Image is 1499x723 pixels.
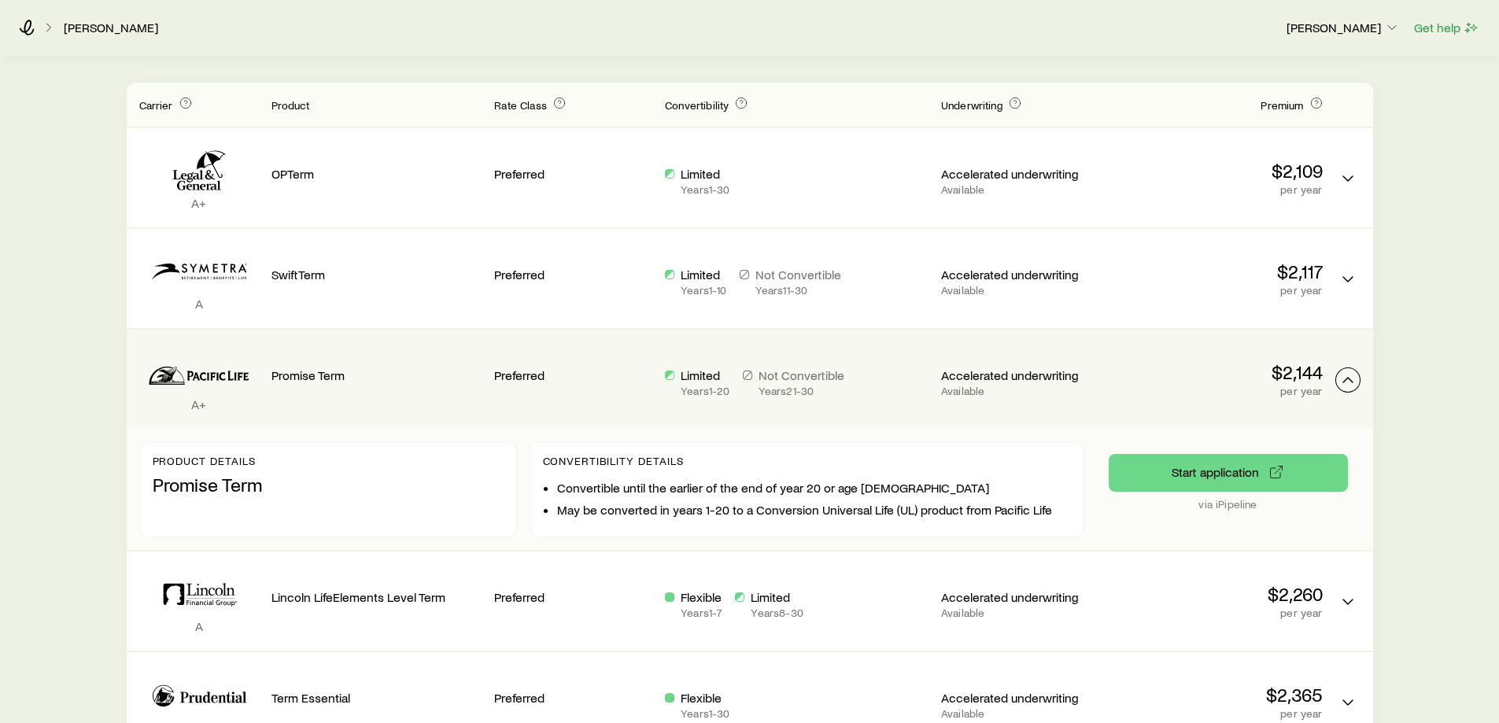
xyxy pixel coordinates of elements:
[681,367,729,383] p: Limited
[941,589,1099,605] p: Accelerated underwriting
[681,707,729,720] p: Years 1 - 30
[271,267,482,282] p: SwiftTerm
[941,284,1099,297] p: Available
[557,502,1070,518] li: May be converted in years 1-20 to a Conversion Universal Life (UL) product from Pacific Life
[1287,20,1400,35] p: [PERSON_NAME]
[941,166,1099,182] p: Accelerated underwriting
[1112,284,1323,297] p: per year
[1112,260,1323,282] p: $2,117
[941,707,1099,720] p: Available
[1112,684,1323,706] p: $2,365
[665,98,729,112] span: Convertibility
[271,589,482,605] p: Lincoln LifeElements Level Term
[271,98,310,112] span: Product
[494,267,652,282] p: Preferred
[681,267,726,282] p: Limited
[1112,160,1323,182] p: $2,109
[494,98,547,112] span: Rate Class
[543,455,1070,467] p: Convertibility Details
[139,618,259,634] p: A
[941,367,1099,383] p: Accelerated underwriting
[751,607,803,619] p: Years 8 - 30
[153,474,504,496] p: Promise Term
[681,607,722,619] p: Years 1 - 7
[941,98,1002,112] span: Underwriting
[941,607,1099,619] p: Available
[139,296,259,312] p: A
[751,589,803,605] p: Limited
[153,455,504,467] p: Product details
[1112,385,1323,397] p: per year
[494,690,652,706] p: Preferred
[63,20,159,35] a: [PERSON_NAME]
[681,183,729,196] p: Years 1 - 30
[681,690,729,706] p: Flexible
[755,267,841,282] p: Not Convertible
[1261,98,1303,112] span: Premium
[681,166,729,182] p: Limited
[1112,183,1323,196] p: per year
[271,166,482,182] p: OPTerm
[139,397,259,412] p: A+
[681,589,722,605] p: Flexible
[1109,454,1348,492] button: via iPipeline
[681,284,726,297] p: Years 1 - 10
[759,367,844,383] p: Not Convertible
[1413,19,1480,37] button: Get help
[271,690,482,706] p: Term Essential
[941,690,1099,706] p: Accelerated underwriting
[759,385,844,397] p: Years 21 - 30
[494,367,652,383] p: Preferred
[139,98,173,112] span: Carrier
[1112,583,1323,605] p: $2,260
[494,589,652,605] p: Preferred
[1112,361,1323,383] p: $2,144
[941,385,1099,397] p: Available
[1286,19,1401,38] button: [PERSON_NAME]
[941,183,1099,196] p: Available
[1112,607,1323,619] p: per year
[755,284,841,297] p: Years 11 - 30
[941,267,1099,282] p: Accelerated underwriting
[557,480,1070,496] li: Convertible until the earlier of the end of year 20 or age [DEMOGRAPHIC_DATA]
[1109,498,1348,511] p: via iPipeline
[271,367,482,383] p: Promise Term
[1112,707,1323,720] p: per year
[681,385,729,397] p: Years 1 - 20
[139,195,259,211] p: A+
[494,166,652,182] p: Preferred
